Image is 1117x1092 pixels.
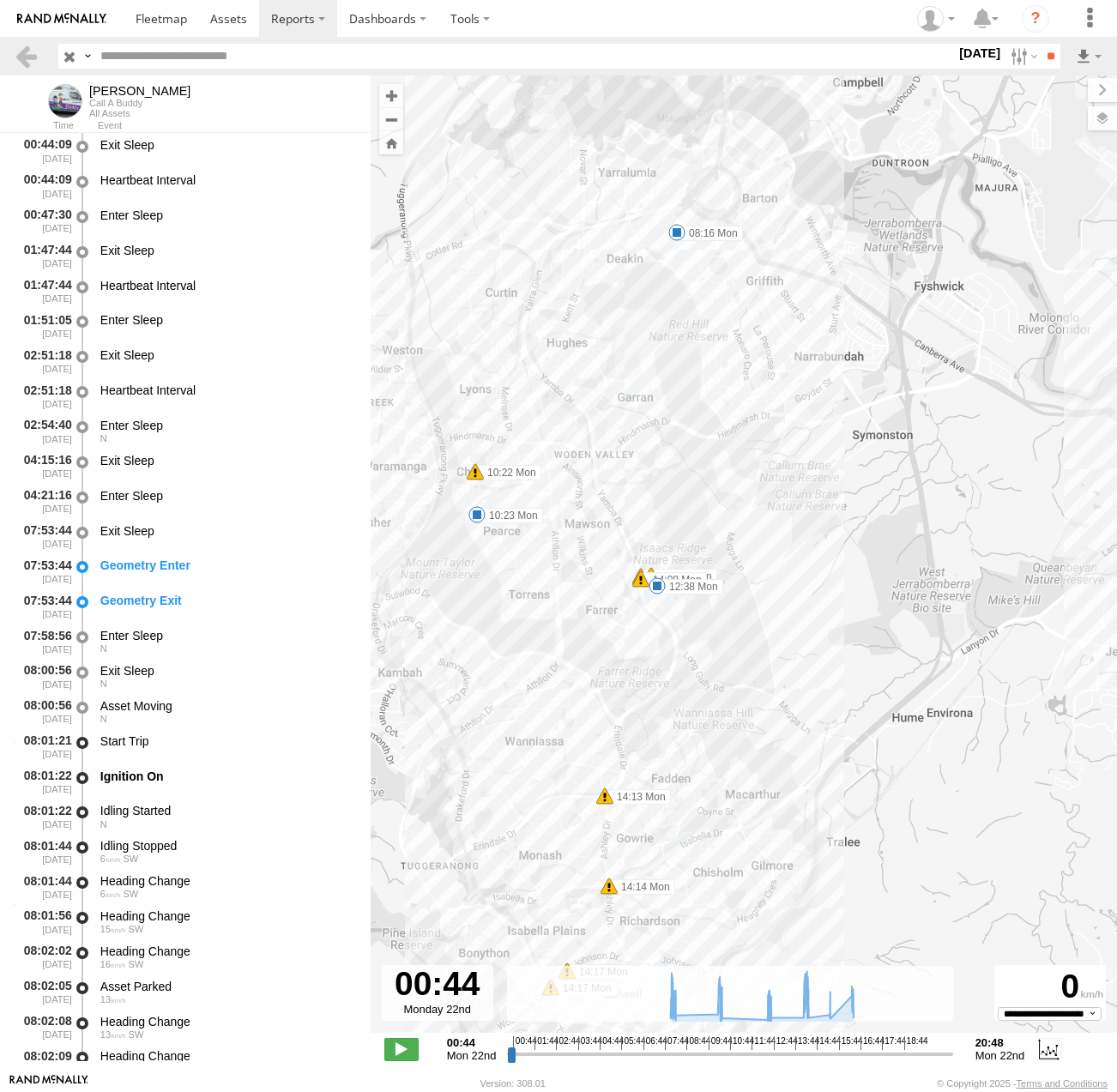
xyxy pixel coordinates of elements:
[100,383,354,398] div: Heartbeat Interval
[100,1029,126,1040] span: 13
[100,803,354,818] div: Idling Started
[657,579,723,594] label: 12:38 Mon
[14,766,74,798] div: 08:01:22 [DATE]
[641,572,707,588] label: 14:08 Mon
[839,1036,863,1050] span: 15:44
[100,714,107,724] span: Heading: 2
[100,854,121,864] span: 6
[14,1011,74,1043] div: 08:02:08 [DATE]
[100,698,354,714] div: Asset Moving
[14,311,74,342] div: 01:51:05 [DATE]
[937,1078,1108,1089] div: © Copyright 2025 -
[14,205,74,237] div: 00:47:30 [DATE]
[379,131,403,154] button: Zoom Home
[600,1036,624,1050] span: 04:44
[14,415,74,447] div: 02:54:40 [DATE]
[1074,44,1103,69] label: Export results as...
[89,108,190,118] div: All Assets
[709,1036,733,1050] span: 09:44
[100,523,354,539] div: Exit Sleep
[100,593,354,608] div: Geometry Exit
[14,696,74,727] div: 08:00:56 [DATE]
[14,240,74,272] div: 01:47:44 [DATE]
[14,661,74,692] div: 08:00:56 [DATE]
[14,906,74,938] div: 08:01:56 [DATE]
[100,137,354,153] div: Exit Sleep
[14,1047,74,1078] div: 08:02:09 [DATE]
[605,789,671,805] label: 14:13 Mon
[609,879,675,895] label: 14:14 Mon
[89,98,190,108] div: Call A Buddy
[129,959,144,969] span: Heading: 221
[904,1036,928,1050] span: 18:44
[956,44,1004,63] label: [DATE]
[14,44,39,69] a: Back to previous Page
[100,278,354,293] div: Heartbeat Interval
[14,625,74,657] div: 07:58:56 [DATE]
[556,1036,580,1050] span: 02:44
[14,731,74,763] div: 08:01:21 [DATE]
[447,1036,497,1049] strong: 00:44
[98,122,371,130] div: Event
[100,838,354,854] div: Idling Stopped
[14,450,74,482] div: 04:15:16 [DATE]
[384,1038,419,1060] label: Play/Stop
[100,679,107,689] span: Heading: 2
[567,964,633,980] label: 14:17 Mon
[975,1036,1025,1049] strong: 20:48
[752,1036,776,1050] span: 11:44
[477,508,543,523] label: 10:23 Mon
[100,243,354,258] div: Exit Sleep
[17,13,106,25] img: rand-logo.svg
[100,979,354,994] div: Asset Parked
[1017,1078,1108,1089] a: Terms and Conditions
[100,733,354,749] div: Start Trip
[911,6,961,32] div: Helen Mason
[513,1036,537,1050] span: 00:44
[379,84,403,107] button: Zoom in
[997,968,1103,1007] div: 0
[795,1036,819,1050] span: 13:44
[379,107,403,131] button: Zoom out
[100,959,126,969] span: 16
[100,819,107,830] span: Heading: 348
[123,889,138,899] span: Heading: 217
[81,44,94,69] label: Search Query
[9,1075,88,1092] a: Visit our Website
[100,433,107,443] span: Heading: 1
[14,941,74,973] div: 08:02:02 [DATE]
[817,1036,841,1050] span: 14:44
[774,1036,798,1050] span: 12:44
[1004,44,1041,69] label: Search Filter Options
[686,1036,710,1050] span: 08:44
[1022,5,1049,33] i: ?
[677,226,743,241] label: 08:16 Mon
[14,836,74,867] div: 08:01:44 [DATE]
[14,976,74,1008] div: 08:02:05 [DATE]
[578,1036,602,1050] span: 03:44
[100,994,126,1005] span: 13
[100,628,354,643] div: Enter Sleep
[14,170,74,202] div: 00:44:09 [DATE]
[882,1036,906,1050] span: 17:44
[475,465,541,480] label: 10:22 Mon
[100,558,354,573] div: Geometry Enter
[621,1036,645,1050] span: 05:44
[100,453,354,468] div: Exit Sleep
[100,643,107,654] span: Heading: 2
[100,418,354,433] div: Enter Sleep
[14,590,74,622] div: 07:53:44 [DATE]
[100,488,354,504] div: Enter Sleep
[14,380,74,412] div: 02:51:18 [DATE]
[100,312,354,328] div: Enter Sleep
[100,1048,354,1064] div: Heading Change
[100,873,354,889] div: Heading Change
[447,1049,497,1062] span: Mon 22nd Sep 2025
[14,801,74,833] div: 08:01:22 [DATE]
[14,486,74,517] div: 04:21:16 [DATE]
[100,889,121,899] span: 6
[730,1036,754,1050] span: 10:44
[100,908,354,924] div: Heading Change
[975,1049,1025,1062] span: Mon 22nd Sep 2025
[129,1029,144,1040] span: Heading: 209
